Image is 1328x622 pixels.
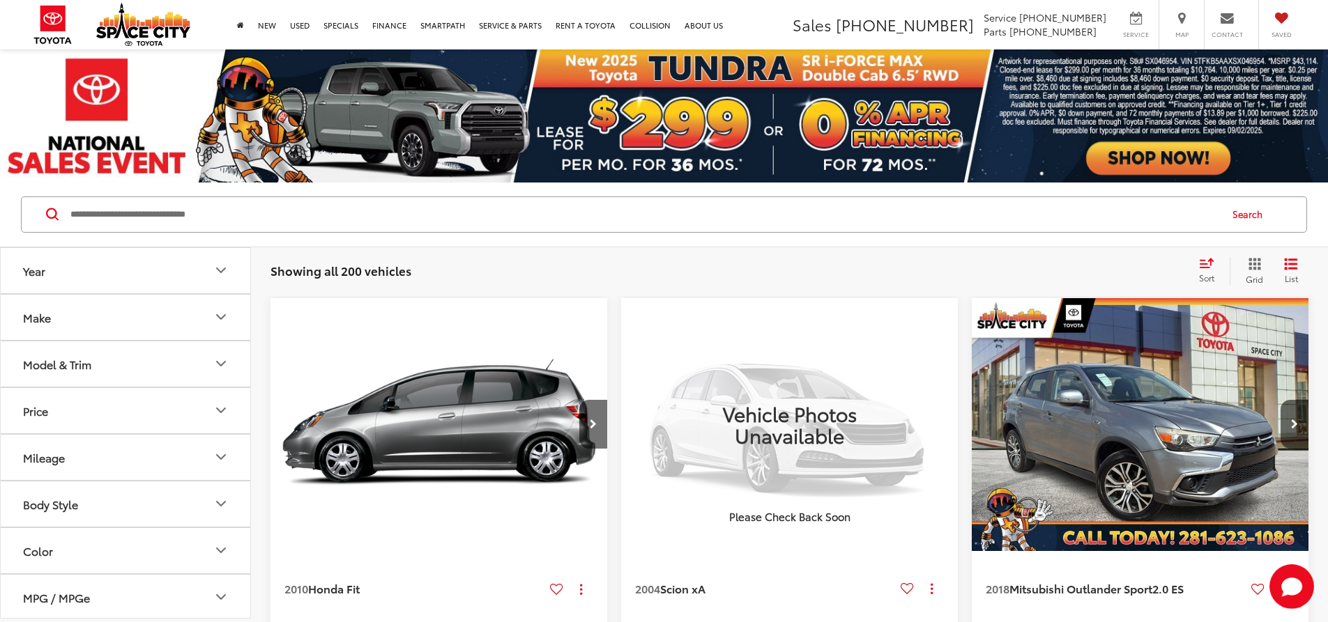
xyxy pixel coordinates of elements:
[23,591,90,604] div: MPG / MPGe
[971,298,1310,551] div: 2018 Mitsubishi Outlander Sport 2.0 ES 0
[1152,580,1184,596] span: 2.0 ES
[984,10,1016,24] span: Service
[213,495,229,512] div: Body Style
[213,402,229,419] div: Price
[986,581,1246,596] a: 2018Mitsubishi Outlander Sport2.0 ES
[23,264,45,277] div: Year
[984,24,1007,38] span: Parts
[23,544,53,557] div: Color
[793,13,832,36] span: Sales
[635,580,660,596] span: 2004
[23,451,65,464] div: Mileage
[270,298,609,551] a: 2010 Honda Fit Base FWD2010 Honda Fit Base FWD2010 Honda Fit Base FWD2010 Honda Fit Base FWD
[213,542,229,559] div: Color
[1246,273,1263,285] span: Grid
[986,580,1009,596] span: 2018
[1,295,252,340] button: MakeMake
[660,580,705,596] span: Scion xA
[284,580,308,596] span: 2010
[1284,272,1298,284] span: List
[1212,30,1243,39] span: Contact
[1019,10,1106,24] span: [PHONE_NUMBER]
[308,580,360,596] span: Honda Fit
[23,497,78,511] div: Body Style
[270,298,609,551] div: 2010 Honda Fit Base 0
[213,449,229,465] div: Mileage
[213,262,229,279] div: Year
[579,400,607,449] button: Next image
[1,388,252,433] button: PricePrice
[1120,30,1152,39] span: Service
[1230,257,1274,285] button: Grid View
[1,575,252,620] button: MPG / MPGeMPG / MPGe
[270,298,609,552] img: 2010 Honda Fit Base FWD
[1,248,252,293] button: YearYear
[1192,257,1230,285] button: Select sort value
[23,404,48,417] div: Price
[919,576,944,600] button: Actions
[635,581,895,596] a: 2004Scion xA
[1009,24,1097,38] span: [PHONE_NUMBER]
[1274,257,1308,285] button: List View
[284,581,544,596] a: 2010Honda Fit
[69,198,1219,231] input: Search by Make, Model, or Keyword
[270,262,411,279] span: Showing all 200 vehicles
[836,13,974,36] span: [PHONE_NUMBER]
[1281,400,1308,449] button: Next image
[213,309,229,325] div: Make
[1,341,252,387] button: Model & TrimModel & Trim
[1009,580,1152,596] span: Mitsubishi Outlander Sport
[621,298,958,550] img: Vehicle Photos Unavailable Please Check Back Soon
[1,435,252,480] button: MileageMileage
[23,311,51,324] div: Make
[1269,564,1314,609] button: Toggle Chat Window
[1219,197,1283,232] button: Search
[96,3,190,46] img: Space City Toyota
[1,528,252,573] button: ColorColor
[23,357,91,371] div: Model & Trim
[931,583,933,594] span: dropdown dots
[1269,564,1314,609] svg: Start Chat
[971,298,1310,552] img: 2018 Mitsubishi Outlander Sport 2.0 ES 4x2
[1,481,252,527] button: Body StyleBody Style
[213,589,229,605] div: MPG / MPGe
[621,298,958,550] a: VIEW_DETAILS
[569,577,593,601] button: Actions
[971,298,1310,551] a: 2018 Mitsubishi Outlander Sport 2.0 ES 4x22018 Mitsubishi Outlander Sport 2.0 ES 4x22018 Mitsubis...
[580,584,582,595] span: dropdown dots
[1199,272,1214,283] span: Sort
[1266,30,1297,39] span: Saved
[213,355,229,372] div: Model & Trim
[1166,30,1197,39] span: Map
